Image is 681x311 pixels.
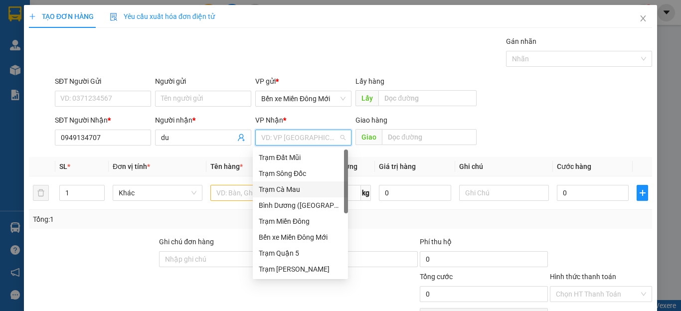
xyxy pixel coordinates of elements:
span: SL [59,162,67,170]
div: Trạm Quận 5 [259,248,342,259]
span: Tên hàng [210,162,243,170]
div: Tổng: 1 [33,214,264,225]
label: Gán nhãn [506,37,536,45]
span: kg [361,185,371,201]
span: Lấy [355,90,378,106]
span: plus [29,13,36,20]
span: Tổng cước [420,273,453,281]
span: Đơn vị tính [113,162,150,170]
div: Trạm Sông Đốc [253,165,348,181]
div: Trạm [PERSON_NAME] [259,264,342,275]
div: VP gửi [255,76,351,87]
span: user-add [237,134,245,142]
span: Khác [119,185,196,200]
div: Trạm Đất Mũi [259,152,342,163]
div: SĐT Người Nhận [55,115,151,126]
div: Bến xe Miền Đông Mới [253,229,348,245]
div: Trạm Cà Mau [259,184,342,195]
input: Dọc đường [378,90,477,106]
img: icon [110,13,118,21]
span: VP Nhận [255,116,283,124]
div: Trạm Đức Hòa [253,261,348,277]
th: Ghi chú [455,157,553,176]
span: close [639,14,647,22]
div: SĐT Người Gửi [55,76,151,87]
span: Bến xe Miền Đông Mới [261,91,345,106]
span: Yêu cầu xuất hóa đơn điện tử [110,12,215,20]
span: plus [637,189,648,197]
span: Giá trị hàng [379,162,416,170]
span: TẠO ĐƠN HÀNG [29,12,94,20]
label: Hình thức thanh toán [550,273,616,281]
input: Ghi Chú [459,185,549,201]
button: delete [33,185,49,201]
label: Ghi chú đơn hàng [159,238,214,246]
div: Người gửi [155,76,251,87]
div: Bến xe Miền Đông Mới [259,232,342,243]
div: Trạm Sông Đốc [259,168,342,179]
span: Giao [355,129,382,145]
span: Giao hàng [355,116,387,124]
input: Ghi chú đơn hàng [159,251,287,267]
div: Người nhận [155,115,251,126]
div: Trạm Quận 5 [253,245,348,261]
button: Close [629,5,657,33]
span: Lấy hàng [355,77,384,85]
div: Trạm Miền Đông [253,213,348,229]
input: 0 [379,185,451,201]
div: Trạm Cà Mau [253,181,348,197]
span: Cước hàng [557,162,591,170]
button: plus [637,185,648,201]
div: Bình Dương ([GEOGRAPHIC_DATA]) [259,200,342,211]
div: Phí thu hộ [420,236,548,251]
div: Trạm Đất Mũi [253,150,348,165]
input: Dọc đường [382,129,477,145]
div: Bình Dương (BX Bàu Bàng) [253,197,348,213]
div: Trạm Miền Đông [259,216,342,227]
input: VD: Bàn, Ghế [210,185,300,201]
